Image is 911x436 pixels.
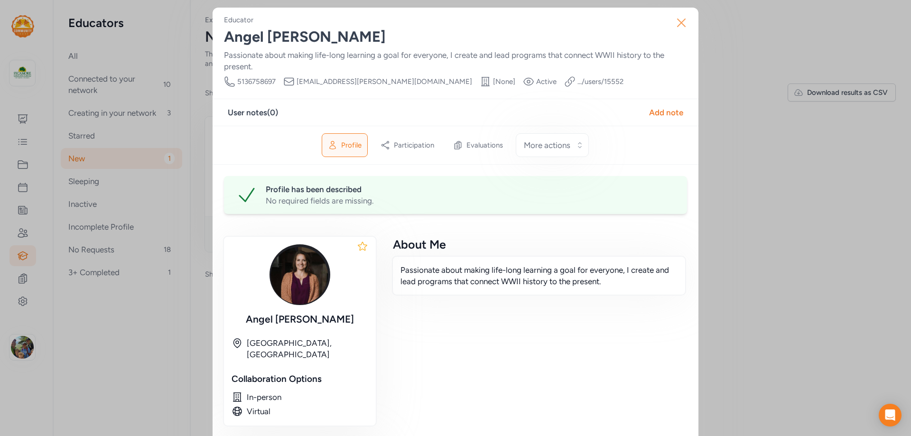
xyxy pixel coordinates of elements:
p: Passionate about making life-long learning a goal for everyone, I create and lead programs that c... [400,264,678,287]
span: Participation [394,140,434,150]
span: Evaluations [466,140,503,150]
div: Add note [649,107,683,118]
div: [GEOGRAPHIC_DATA], [GEOGRAPHIC_DATA] [247,337,368,360]
div: In-person [247,391,368,403]
div: No required fields are missing. [266,195,676,206]
span: [None] [493,77,515,86]
span: Active [536,77,557,86]
div: Open Intercom Messenger [879,404,902,427]
span: More actions [524,139,570,151]
a: .../users/15552 [577,77,623,86]
div: Virtual [247,406,368,417]
div: Collaboration Options [232,372,368,386]
span: 5136758697 [237,77,276,86]
img: FioEmtQySGO3A1tLSfZr [270,244,330,305]
div: Passionate about making life-long learning a goal for everyone, I create and lead programs that c... [224,49,687,72]
button: More actions [516,133,589,157]
div: Angel [PERSON_NAME] [232,313,368,326]
div: User notes ( 0 ) [228,107,278,118]
span: Profile [341,140,362,150]
div: Educator [224,15,253,25]
span: [EMAIL_ADDRESS][PERSON_NAME][DOMAIN_NAME] [297,77,472,86]
div: About Me [393,237,685,252]
div: Profile has been described [266,184,676,195]
div: Angel [PERSON_NAME] [224,28,687,46]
